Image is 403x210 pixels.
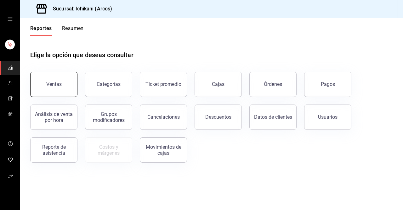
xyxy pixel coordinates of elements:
button: open drawer [8,16,13,21]
button: Categorías [85,72,132,97]
button: Grupos modificadores [85,105,132,130]
button: Reporte de asistencia [30,137,77,163]
button: Datos de clientes [249,105,297,130]
div: Grupos modificadores [89,111,128,123]
button: Usuarios [304,105,351,130]
div: Usuarios [318,114,338,120]
button: Movimientos de cajas [140,137,187,163]
h3: Sucursal: Ichikani (Arcos) [48,5,112,13]
button: Ventas [30,72,77,97]
button: Órdenes [249,72,297,97]
div: Cajas [212,81,224,87]
div: Descuentos [205,114,231,120]
button: Contrata inventarios para ver este reporte [85,137,132,163]
div: Pagos [321,81,335,87]
div: Costos y márgenes [89,144,128,156]
div: Movimientos de cajas [144,144,183,156]
button: Análisis de venta por hora [30,105,77,130]
button: Cancelaciones [140,105,187,130]
div: Datos de clientes [254,114,292,120]
div: Ventas [46,81,62,87]
div: Ticket promedio [145,81,181,87]
div: Análisis de venta por hora [34,111,73,123]
div: navigation tabs [30,25,84,36]
div: Cancelaciones [147,114,180,120]
div: Órdenes [264,81,282,87]
button: Cajas [195,72,242,97]
button: Reportes [30,25,52,36]
div: Reporte de asistencia [34,144,73,156]
button: Descuentos [195,105,242,130]
h1: Elige la opción que deseas consultar [30,50,133,60]
div: Categorías [97,81,121,87]
button: Ticket promedio [140,72,187,97]
button: Pagos [304,72,351,97]
button: Resumen [62,25,84,36]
